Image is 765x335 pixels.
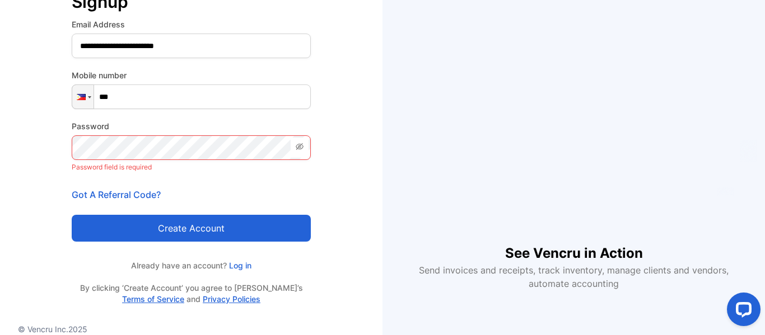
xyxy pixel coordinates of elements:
[421,45,726,225] iframe: YouTube video player
[72,215,311,242] button: Create account
[72,85,94,108] div: Philippines: + 63
[505,225,643,263] h1: See Vencru in Action
[72,282,311,305] p: By clicking ‘Create Account’ you agree to [PERSON_NAME]’s and
[413,263,735,290] p: Send invoices and receipts, track inventory, manage clients and vendors, automate accounting
[72,160,311,174] p: Password field is required
[72,120,311,132] label: Password
[122,294,184,304] a: Terms of Service
[72,18,311,30] label: Email Address
[227,261,251,270] a: Log in
[72,69,311,81] label: Mobile number
[203,294,260,304] a: Privacy Policies
[718,288,765,335] iframe: LiveChat chat widget
[72,259,311,271] p: Already have an account?
[72,188,311,201] p: Got A Referral Code?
